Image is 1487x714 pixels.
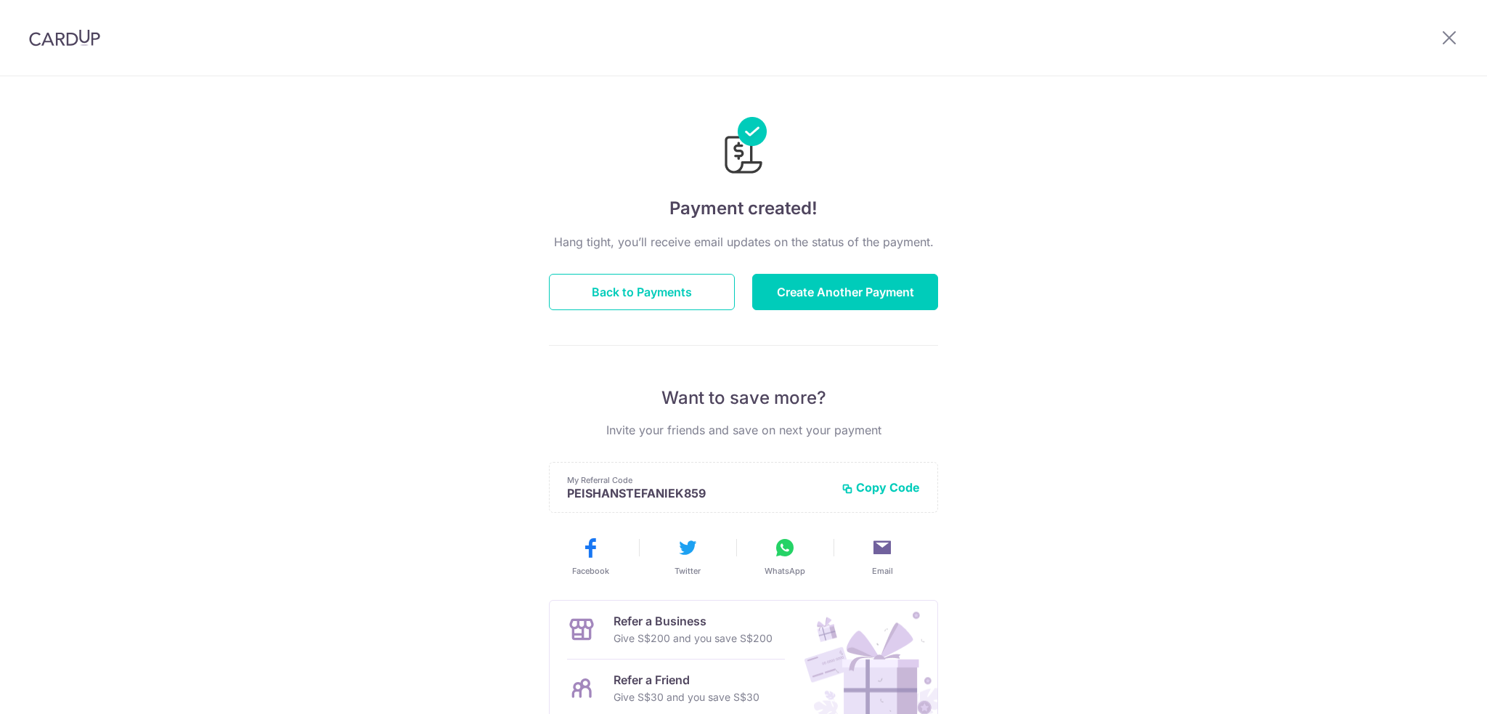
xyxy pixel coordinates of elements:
[872,565,893,577] span: Email
[742,536,828,577] button: WhatsApp
[614,630,773,647] p: Give S$200 and you save S$200
[567,474,830,486] p: My Referral Code
[752,274,938,310] button: Create Another Payment
[614,689,759,706] p: Give S$30 and you save S$30
[549,386,938,410] p: Want to save more?
[765,565,805,577] span: WhatsApp
[675,565,701,577] span: Twitter
[572,565,609,577] span: Facebook
[614,612,773,630] p: Refer a Business
[29,29,100,46] img: CardUp
[549,233,938,251] p: Hang tight, you’ll receive email updates on the status of the payment.
[842,480,920,495] button: Copy Code
[567,486,830,500] p: PEISHANSTEFANIEK859
[549,274,735,310] button: Back to Payments
[549,195,938,222] h4: Payment created!
[839,536,925,577] button: Email
[720,117,767,178] img: Payments
[547,536,633,577] button: Facebook
[645,536,730,577] button: Twitter
[1394,670,1472,707] iframe: Opens a widget where you can find more information
[549,421,938,439] p: Invite your friends and save on next your payment
[614,671,759,689] p: Refer a Friend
